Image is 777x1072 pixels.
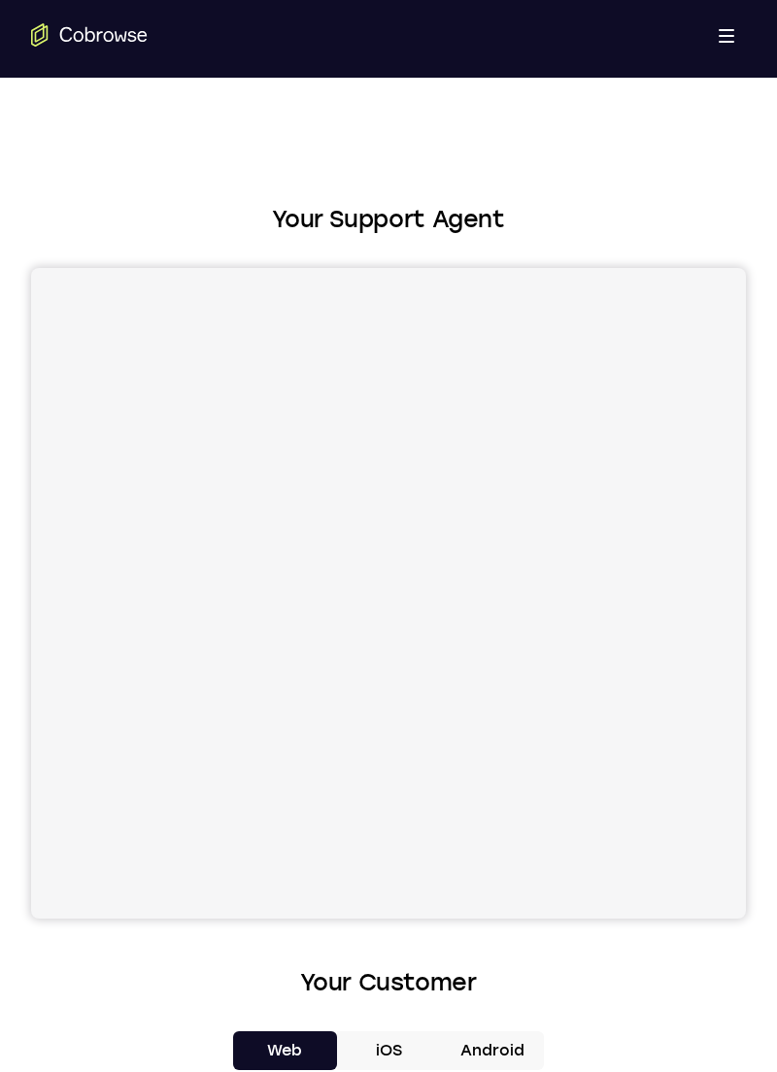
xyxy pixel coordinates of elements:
iframe: Agent [31,268,746,919]
h2: Your Support Agent [31,202,746,237]
button: Android [440,1031,544,1070]
a: Go to the home page [31,23,148,47]
button: iOS [337,1031,441,1070]
button: Web [233,1031,337,1070]
h2: Your Customer [31,965,746,1000]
